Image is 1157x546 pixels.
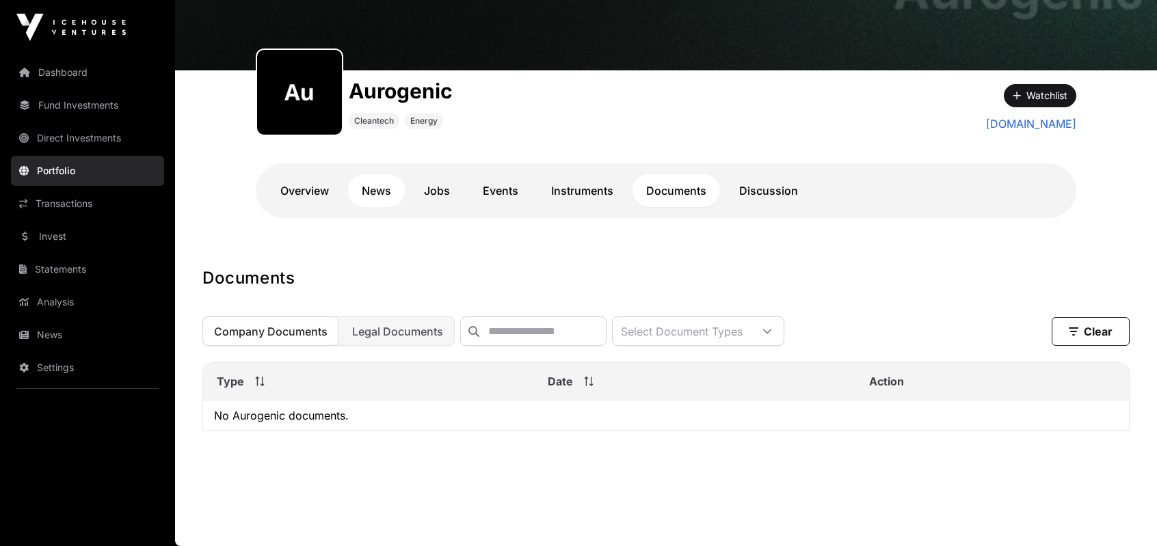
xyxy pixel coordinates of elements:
a: News [348,174,405,207]
a: Direct Investments [11,123,164,153]
button: Watchlist [1004,84,1076,107]
a: Discussion [726,174,812,207]
span: Energy [410,115,438,126]
span: Legal Documents [352,325,443,338]
a: Invest [11,221,164,251]
a: Fund Investments [11,90,164,120]
div: Select Document Types [613,317,751,345]
button: Clear [1052,317,1130,346]
a: Dashboard [11,57,164,87]
span: Cleantech [354,115,394,126]
iframe: Chat Widget [1089,480,1157,546]
td: No Aurogenic documents. [203,400,1129,431]
a: [DOMAIN_NAME] [986,115,1076,132]
h1: Documents [202,267,1130,289]
img: aurogenic434.png [263,55,336,129]
a: Instruments [537,174,627,207]
a: Transactions [11,189,164,219]
span: Action [869,373,904,390]
a: Portfolio [11,156,164,186]
button: Legal Documents [341,316,455,346]
img: Icehouse Ventures Logo [16,14,126,41]
a: Jobs [410,174,464,207]
a: Analysis [11,287,164,317]
span: Date [548,373,573,390]
span: Type [217,373,244,390]
a: Documents [633,174,720,207]
a: Events [469,174,532,207]
nav: Tabs [267,174,1065,207]
a: Settings [11,353,164,383]
h1: Aurogenic [349,79,453,103]
button: Company Documents [202,316,339,346]
span: Company Documents [214,325,328,338]
a: News [11,320,164,350]
a: Statements [11,254,164,284]
a: Overview [267,174,343,207]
